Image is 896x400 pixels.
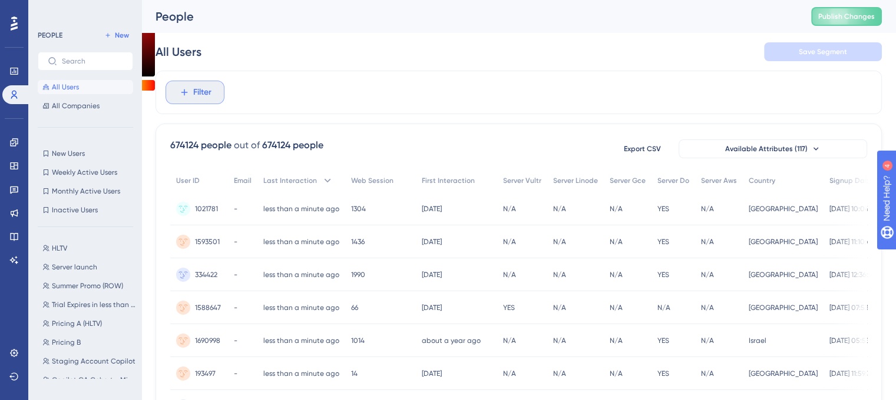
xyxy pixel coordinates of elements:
span: Server Aws [701,176,737,185]
span: Pricing A (HLTV) [52,319,102,328]
button: All Users [38,80,133,94]
span: N/A [503,237,516,246]
span: [DATE] 11:59:31 [829,369,873,378]
span: N/A [610,369,623,378]
span: Inactive Users [52,205,98,215]
time: less than a minute ago [263,336,339,345]
span: Server Do [657,176,689,185]
span: 334422 [195,270,217,279]
time: about a year ago [422,336,481,345]
span: YES [657,336,669,345]
span: Export CSV [624,144,661,154]
span: N/A [701,204,714,214]
span: 1436 [351,237,365,246]
span: Need Help? [28,3,74,17]
iframe: UserGuiding AI Assistant Launcher [847,354,882,389]
span: [GEOGRAPHIC_DATA] [749,204,818,214]
button: New [100,28,133,42]
time: less than a minute ago [263,304,339,312]
span: N/A [553,270,566,279]
span: New Users [52,149,85,158]
span: Save Segment [799,47,847,56]
time: [DATE] [422,369,442,378]
span: New [115,31,129,40]
button: Server launch [38,260,140,274]
span: N/A [657,303,670,312]
span: [DATE] 10:04:13 [829,204,877,214]
button: Save Segment [764,42,882,61]
span: Signup Date [829,176,872,185]
span: N/A [553,204,566,214]
button: HLTV [38,241,140,255]
span: N/A [610,204,623,214]
div: 674124 people [170,138,232,152]
span: First Interaction [422,176,475,185]
span: N/A [701,336,714,345]
button: Pricing A (HLTV) [38,316,140,331]
span: Last Interaction [263,176,317,185]
span: Monthly Active Users [52,186,120,196]
span: 1690998 [195,336,220,345]
span: YES [657,237,669,246]
span: N/A [553,303,566,312]
span: 1021781 [195,204,218,214]
span: 1588647 [195,303,221,312]
input: Search [62,57,123,65]
time: less than a minute ago [263,205,339,213]
span: N/A [610,237,623,246]
span: N/A [553,369,566,378]
span: [DATE] 12:36:58 [829,270,876,279]
time: less than a minute ago [263,369,339,378]
span: N/A [701,237,714,246]
span: N/A [553,336,566,345]
span: Staging Account Copilot [52,356,135,366]
button: Trial Expires in less than 48hrs [38,298,140,312]
span: - [234,303,237,312]
button: Summer Promo (ROW) [38,279,140,293]
span: Copilot GA Cohort - Mixpanel [52,375,135,385]
span: Server Linode [553,176,598,185]
span: YES [657,369,669,378]
span: N/A [503,270,516,279]
span: 66 [351,303,358,312]
span: N/A [701,369,714,378]
time: [DATE] [422,304,442,312]
span: Available Attributes (117) [725,144,808,154]
span: 1990 [351,270,365,279]
span: - [234,336,237,345]
button: New Users [38,146,133,161]
span: N/A [701,270,714,279]
span: - [234,237,237,246]
span: N/A [503,369,516,378]
span: 1593501 [195,237,220,246]
button: Staging Account Copilot [38,354,140,368]
span: 1304 [351,204,366,214]
span: - [234,369,237,378]
span: YES [657,270,669,279]
span: [DATE] 11:10:45 [829,237,875,246]
time: less than a minute ago [263,271,339,279]
span: [DATE] 07:53:37 [829,303,877,312]
span: Country [749,176,775,185]
span: [GEOGRAPHIC_DATA] [749,270,818,279]
span: Publish Changes [818,12,875,21]
div: PEOPLE [38,31,62,40]
span: All Users [52,82,79,92]
span: Weekly Active Users [52,168,117,177]
span: Summer Promo (ROW) [52,281,123,291]
div: People [156,8,782,25]
button: Export CSV [613,139,672,158]
span: N/A [610,336,623,345]
div: 674124 people [262,138,323,152]
span: Filter [193,85,211,99]
button: Available Attributes (117) [679,139,867,158]
time: [DATE] [422,271,442,279]
button: Pricing B [38,335,140,349]
span: 14 [351,369,358,378]
span: Server Gce [610,176,646,185]
span: [DATE] 05:53:46 [829,336,879,345]
span: YES [503,303,515,312]
button: Copilot GA Cohort - Mixpanel [38,373,140,387]
span: [GEOGRAPHIC_DATA] [749,303,818,312]
button: Filter [166,81,224,104]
